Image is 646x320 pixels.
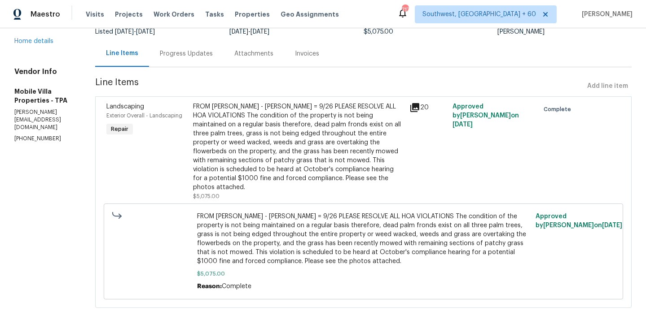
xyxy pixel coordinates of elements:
[409,102,447,113] div: 20
[136,29,155,35] span: [DATE]
[602,222,622,229] span: [DATE]
[193,194,220,199] span: $5,075.00
[193,102,404,192] div: FROM [PERSON_NAME] - [PERSON_NAME] = 9/26 PLEASE RESOLVE ALL HOA VIOLATIONS The condition of the ...
[106,113,182,118] span: Exterior Overall - Landscaping
[14,87,74,105] h5: Mobile Villa Properties - TPA
[364,29,393,35] span: $5,075.00
[422,10,536,19] span: Southwest, [GEOGRAPHIC_DATA] + 60
[160,49,213,58] div: Progress Updates
[544,105,575,114] span: Complete
[14,135,74,143] p: [PHONE_NUMBER]
[453,121,473,128] span: [DATE]
[197,269,530,278] span: $5,075.00
[222,283,251,290] span: Complete
[229,29,248,35] span: [DATE]
[578,10,633,19] span: [PERSON_NAME]
[31,10,60,19] span: Maestro
[234,49,273,58] div: Attachments
[14,67,74,76] h4: Vendor Info
[86,10,104,19] span: Visits
[106,104,144,110] span: Landscaping
[197,283,222,290] span: Reason:
[497,29,632,35] div: [PERSON_NAME]
[14,38,53,44] a: Home details
[107,125,132,134] span: Repair
[295,49,319,58] div: Invoices
[154,10,194,19] span: Work Orders
[229,29,269,35] span: -
[95,29,155,35] span: Listed
[235,10,270,19] span: Properties
[402,5,408,14] div: 717
[95,78,584,95] span: Line Items
[106,49,138,58] div: Line Items
[115,29,155,35] span: -
[115,10,143,19] span: Projects
[115,29,134,35] span: [DATE]
[250,29,269,35] span: [DATE]
[453,104,519,128] span: Approved by [PERSON_NAME] on
[205,11,224,17] span: Tasks
[14,108,74,131] p: [PERSON_NAME][EMAIL_ADDRESS][DOMAIN_NAME]
[281,10,339,19] span: Geo Assignments
[536,213,622,229] span: Approved by [PERSON_NAME] on
[197,212,530,266] span: FROM [PERSON_NAME] - [PERSON_NAME] = 9/26 PLEASE RESOLVE ALL HOA VIOLATIONS The condition of the ...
